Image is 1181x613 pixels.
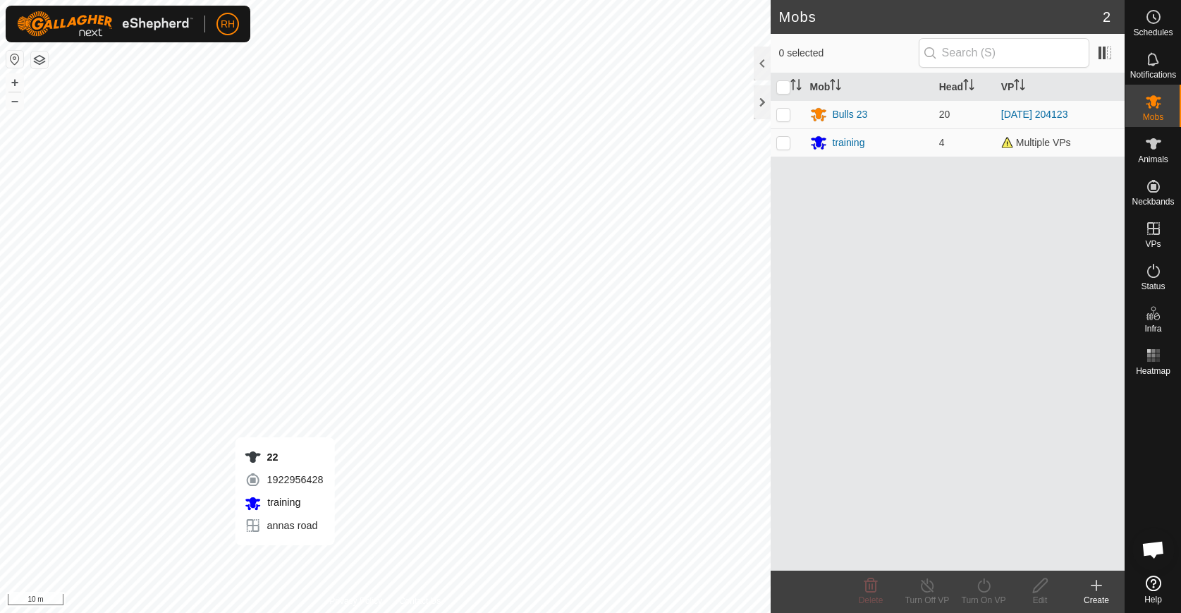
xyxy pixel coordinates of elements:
a: Help [1125,570,1181,609]
div: Bulls 23 [833,107,868,122]
th: Mob [804,73,934,101]
div: Open chat [1132,528,1175,571]
div: 22 [244,449,323,466]
span: training [264,497,300,508]
span: Animals [1138,155,1168,164]
a: Contact Us [399,595,441,607]
p-sorticon: Activate to sort [830,81,841,92]
span: Delete [859,595,883,605]
span: Schedules [1133,28,1173,37]
span: Notifications [1130,71,1176,79]
span: Multiple VPs [1001,137,1071,148]
input: Search (S) [919,38,1089,68]
span: 2 [1103,6,1110,28]
h2: Mobs [779,8,1103,25]
a: [DATE] 204123 [1001,109,1068,120]
button: Reset Map [6,51,23,68]
button: Map Layers [31,51,48,68]
span: Status [1141,282,1165,291]
span: Neckbands [1132,198,1174,206]
img: Gallagher Logo [17,11,193,37]
th: Head [934,73,996,101]
p-sorticon: Activate to sort [790,81,802,92]
button: – [6,92,23,109]
span: VPs [1145,240,1161,248]
p-sorticon: Activate to sort [963,81,974,92]
a: Privacy Policy [329,595,382,607]
button: + [6,74,23,91]
th: VP [996,73,1125,101]
div: Edit [1012,594,1068,607]
span: 20 [939,109,950,120]
span: RH [221,17,235,32]
span: Mobs [1143,113,1163,121]
span: Help [1144,595,1162,604]
span: 0 selected [779,46,919,61]
div: Turn On VP [955,594,1012,607]
div: Create [1068,594,1125,607]
span: Heatmap [1136,367,1170,375]
div: 1922956428 [244,471,323,488]
p-sorticon: Activate to sort [1014,81,1025,92]
div: Turn Off VP [899,594,955,607]
span: 4 [939,137,945,148]
span: Infra [1144,324,1161,333]
div: training [833,135,865,150]
div: annas road [244,517,323,534]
